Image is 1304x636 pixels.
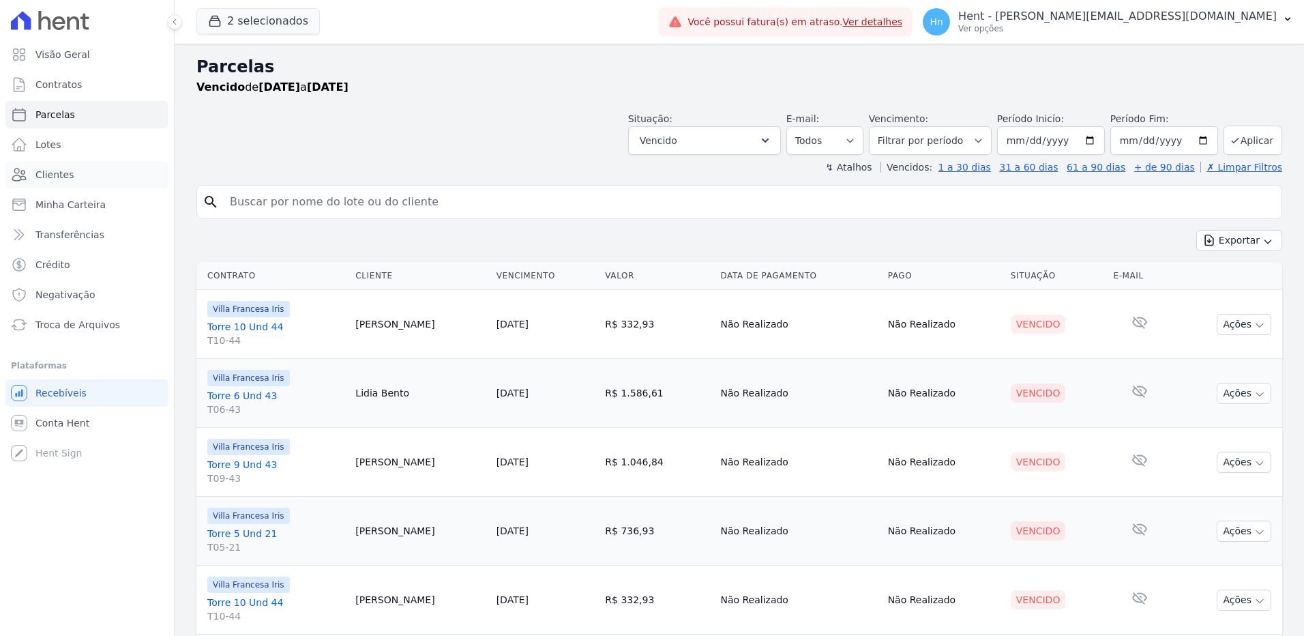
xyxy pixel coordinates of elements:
[1217,521,1271,542] button: Ações
[883,290,1005,359] td: Não Realizado
[997,113,1064,124] label: Período Inicío:
[497,457,529,467] a: [DATE]
[883,566,1005,635] td: Não Realizado
[203,194,219,210] i: search
[258,81,300,93] strong: [DATE]
[1011,452,1066,472] div: Vencido
[207,472,344,485] span: T09-43
[207,458,344,485] a: Torre 9 Und 43T09-43
[350,359,490,428] td: Lidia Bento
[786,113,820,124] label: E-mail:
[207,527,344,554] a: Torre 5 Und 21T05-21
[207,439,290,455] span: Villa Francesa Iris
[1224,126,1282,155] button: Aplicar
[5,41,168,68] a: Visão Geral
[35,386,87,400] span: Recebíveis
[825,162,872,173] label: ↯ Atalhos
[599,566,715,635] td: R$ 332,93
[5,131,168,158] a: Lotes
[715,428,882,497] td: Não Realizado
[350,290,490,359] td: [PERSON_NAME]
[715,359,882,428] td: Não Realizado
[628,126,781,155] button: Vencido
[599,262,715,290] th: Valor
[5,161,168,188] a: Clientes
[958,23,1277,34] p: Ver opções
[883,428,1005,497] td: Não Realizado
[35,48,90,61] span: Visão Geral
[1011,590,1066,609] div: Vencido
[207,389,344,416] a: Torre 6 Und 43T06-43
[843,16,903,27] a: Ver detalhes
[350,497,490,566] td: [PERSON_NAME]
[5,281,168,308] a: Negativação
[599,359,715,428] td: R$ 1.586,61
[11,358,163,374] div: Plataformas
[1108,262,1172,290] th: E-mail
[883,497,1005,566] td: Não Realizado
[350,566,490,635] td: [PERSON_NAME]
[599,497,715,566] td: R$ 736,93
[5,251,168,278] a: Crédito
[1217,383,1271,404] button: Ações
[196,55,1282,79] h2: Parcelas
[640,132,677,149] span: Vencido
[207,320,344,347] a: Torre 10 Und 44T10-44
[196,79,349,96] p: de a
[715,497,882,566] td: Não Realizado
[1196,230,1282,251] button: Exportar
[207,577,290,593] span: Villa Francesa Iris
[196,8,320,34] button: 2 selecionados
[491,262,600,290] th: Vencimento
[1011,384,1066,403] div: Vencido
[1134,162,1195,173] a: + de 90 dias
[207,301,290,317] span: Villa Francesa Iris
[35,318,120,332] span: Troca de Arquivos
[1217,590,1271,611] button: Ações
[35,78,82,91] span: Contratos
[938,162,991,173] a: 1 a 30 dias
[628,113,672,124] label: Situação:
[5,71,168,98] a: Contratos
[1005,262,1108,290] th: Situação
[869,113,928,124] label: Vencimento:
[222,188,1276,216] input: Buscar por nome do lote ou do cliente
[715,566,882,635] td: Não Realizado
[497,388,529,399] a: [DATE]
[207,596,344,623] a: Torre 10 Und 44T10-44
[350,262,490,290] th: Cliente
[1217,314,1271,335] button: Ações
[958,10,1277,23] p: Hent - [PERSON_NAME][EMAIL_ADDRESS][DOMAIN_NAME]
[687,15,902,29] span: Você possui fatura(s) em atraso.
[1217,452,1271,473] button: Ações
[35,228,104,242] span: Transferências
[207,334,344,347] span: T10-44
[883,359,1005,428] td: Não Realizado
[880,162,932,173] label: Vencidos:
[930,17,943,27] span: Hn
[497,594,529,605] a: [DATE]
[1011,315,1066,334] div: Vencido
[912,3,1304,41] button: Hn Hent - [PERSON_NAME][EMAIL_ADDRESS][DOMAIN_NAME] Ver opções
[5,101,168,128] a: Parcelas
[207,403,344,416] span: T06-43
[207,508,290,524] span: Villa Francesa Iris
[207,370,290,386] span: Villa Francesa Iris
[350,428,490,497] td: [PERSON_NAME]
[1200,162,1282,173] a: ✗ Limpar Filtros
[5,311,168,338] a: Troca de Arquivos
[207,540,344,554] span: T05-21
[35,416,89,430] span: Conta Hent
[35,198,106,212] span: Minha Carteira
[35,168,74,182] span: Clientes
[5,379,168,407] a: Recebíveis
[35,108,75,121] span: Parcelas
[5,221,168,248] a: Transferências
[999,162,1058,173] a: 31 a 60 dias
[196,81,245,93] strong: Vencido
[35,138,61,151] span: Lotes
[599,290,715,359] td: R$ 332,93
[307,81,349,93] strong: [DATE]
[1011,521,1066,540] div: Vencido
[5,409,168,437] a: Conta Hent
